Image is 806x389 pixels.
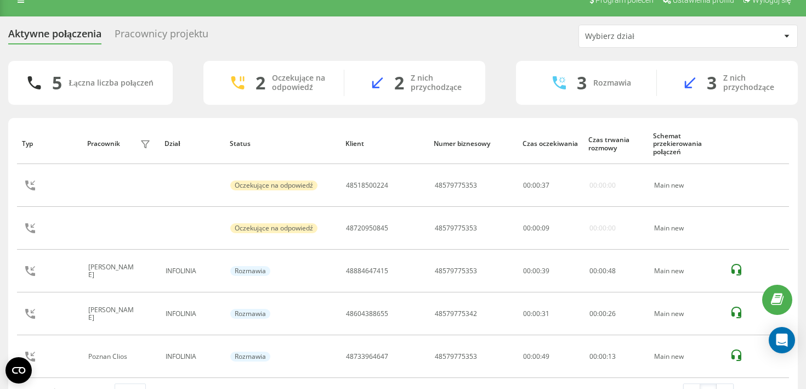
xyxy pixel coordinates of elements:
div: 2 [256,72,265,93]
span: 00 [523,181,531,190]
div: INFOLINIA [166,267,219,275]
div: 48604388655 [346,310,388,318]
div: Pracownik [87,140,120,148]
div: INFOLINIA [166,310,219,318]
div: 48518500224 [346,182,388,189]
button: Open CMP widget [5,357,32,384]
div: 00:00:31 [523,310,577,318]
div: : : [523,224,549,232]
div: Czas trwania rozmowy [588,136,643,152]
div: Oczekujące na odpowiedź [230,181,317,190]
span: 09 [542,223,549,233]
span: 00 [599,266,606,275]
div: Łączna liczba połączeń [69,78,153,88]
div: Oczekujące na odpowiedź [230,223,317,233]
div: Status [230,140,335,148]
div: Klient [345,140,424,148]
div: 2 [394,72,404,93]
span: 00 [589,266,597,275]
span: 00 [532,181,540,190]
div: 48579775353 [435,267,477,275]
div: Schemat przekierowania połączeń [653,132,719,156]
div: 00:00:00 [589,182,616,189]
div: Main new [654,267,718,275]
div: [PERSON_NAME] [88,306,138,322]
div: Aktywne połączenia [8,28,101,45]
div: Rozmawia [230,266,270,276]
div: : : [523,182,549,189]
div: 3 [707,72,717,93]
div: Numer biznesowy [434,140,512,148]
div: 48579775353 [435,182,477,189]
div: 48579775353 [435,224,477,232]
div: 48579775342 [435,310,477,318]
div: Poznan Clios [88,353,130,360]
div: Z nich przychodzące [411,74,469,92]
span: 00 [523,223,531,233]
div: Open Intercom Messenger [769,327,795,353]
div: : : [589,267,616,275]
div: : : [589,353,616,360]
div: [PERSON_NAME] [88,263,138,279]
div: INFOLINIA [166,353,219,360]
div: Rozmawia [230,309,270,319]
div: Main new [654,182,718,189]
div: 00:00:49 [523,353,577,360]
div: Dział [164,140,219,148]
div: 5 [52,72,62,93]
span: 13 [608,352,616,361]
div: Wybierz dział [585,32,716,41]
div: 48579775353 [435,353,477,360]
div: Rozmawia [230,352,270,362]
div: Main new [654,353,718,360]
div: 3 [577,72,587,93]
span: 26 [608,309,616,318]
span: 00 [599,352,606,361]
div: : : [589,310,616,318]
div: Main new [654,224,718,232]
div: 48884647415 [346,267,388,275]
div: Typ [22,140,77,148]
div: Z nich przychodzące [723,74,781,92]
div: Main new [654,310,718,318]
div: 48720950845 [346,224,388,232]
span: 00 [589,309,597,318]
div: Czas oczekiwania [523,140,578,148]
span: 00 [589,352,597,361]
div: 00:00:00 [589,224,616,232]
div: Oczekujące na odpowiedź [272,74,327,92]
span: 00 [532,223,540,233]
span: 48 [608,266,616,275]
div: 00:00:39 [523,267,577,275]
div: Pracownicy projektu [115,28,208,45]
span: 00 [599,309,606,318]
div: 48733964647 [346,353,388,360]
div: Rozmawia [593,78,631,88]
span: 37 [542,181,549,190]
